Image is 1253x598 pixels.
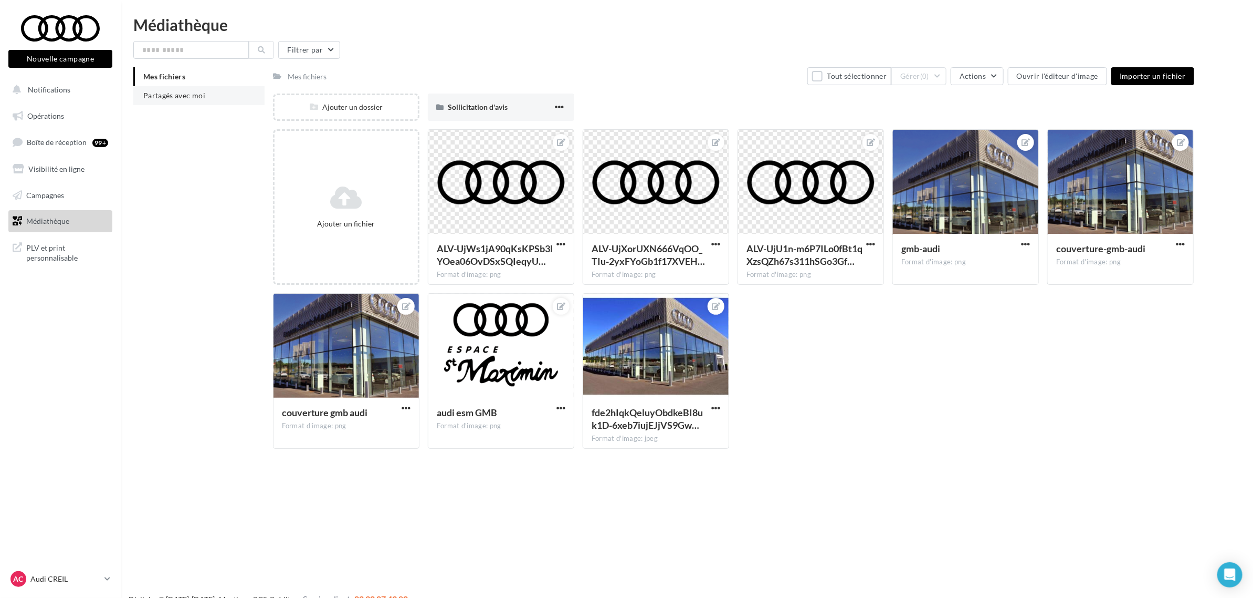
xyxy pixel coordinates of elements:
[592,270,720,280] div: Format d'image: png
[807,67,891,85] button: Tout sélectionner
[901,243,940,254] span: gmb-audi
[891,67,946,85] button: Gérer(0)
[8,569,112,589] a: AC Audi CREIL
[746,243,862,267] span: ALV-UjU1n-m6P7ILo0fBt1qXzsQZh67s311hSGo3GfXFJTBQkA5CeEpmpQ
[437,243,553,267] span: ALV-UjWs1jA90qKsKPSb3lYOea06OvDSxSQIeqyUG4BwlFMKidOEVPtH2A
[448,102,508,111] span: Sollicitation d'avis
[27,138,87,147] span: Boîte de réception
[1056,257,1185,267] div: Format d'image: png
[288,71,327,82] div: Mes fichiers
[278,41,340,59] button: Filtrer par
[28,85,70,94] span: Notifications
[92,139,108,147] div: 99+
[6,184,114,207] a: Campagnes
[26,190,64,199] span: Campagnes
[133,17,1240,33] div: Médiathèque
[28,164,85,173] span: Visibilité en ligne
[26,241,108,263] span: PLV et print personnalisable
[279,219,414,229] div: Ajouter un fichier
[143,91,205,100] span: Partagés avec moi
[282,407,368,418] span: couverture gmb audi
[6,158,114,180] a: Visibilité en ligne
[592,434,720,444] div: Format d'image: jpeg
[437,407,497,418] span: audi esm GMB
[6,236,114,267] a: PLV et print personnalisable
[901,257,1030,267] div: Format d'image: png
[1056,243,1145,254] span: couverture-gmb-audi
[26,216,69,225] span: Médiathèque
[1217,562,1243,587] div: Open Intercom Messenger
[951,67,1003,85] button: Actions
[592,407,703,431] span: fde2hIqkQeluyObdkeBI8uk1D-6xeb7iujEJjVS9GwQRMJ4U28tBsjQ6Vm75zaNcYUiA7ljwlu5JGEsOKg=s0
[143,72,185,81] span: Mes fichiers
[437,270,565,280] div: Format d'image: png
[746,270,875,280] div: Format d'image: png
[437,421,565,431] div: Format d'image: png
[27,111,64,120] span: Opérations
[1111,67,1194,85] button: Importer un fichier
[6,210,114,232] a: Médiathèque
[30,574,100,584] p: Audi CREIL
[960,71,986,80] span: Actions
[1008,67,1107,85] button: Ouvrir l'éditeur d'image
[275,102,418,112] div: Ajouter un dossier
[592,243,705,267] span: ALV-UjXorUXN666VqOO_TIu-2yxFYoGb1f17XVEHY2vPvqFLOJhSyYI-Rw
[6,79,110,101] button: Notifications
[6,105,114,127] a: Opérations
[1120,71,1186,80] span: Importer un fichier
[8,50,112,68] button: Nouvelle campagne
[920,72,929,80] span: (0)
[282,421,410,431] div: Format d'image: png
[14,574,24,584] span: AC
[6,131,114,153] a: Boîte de réception99+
